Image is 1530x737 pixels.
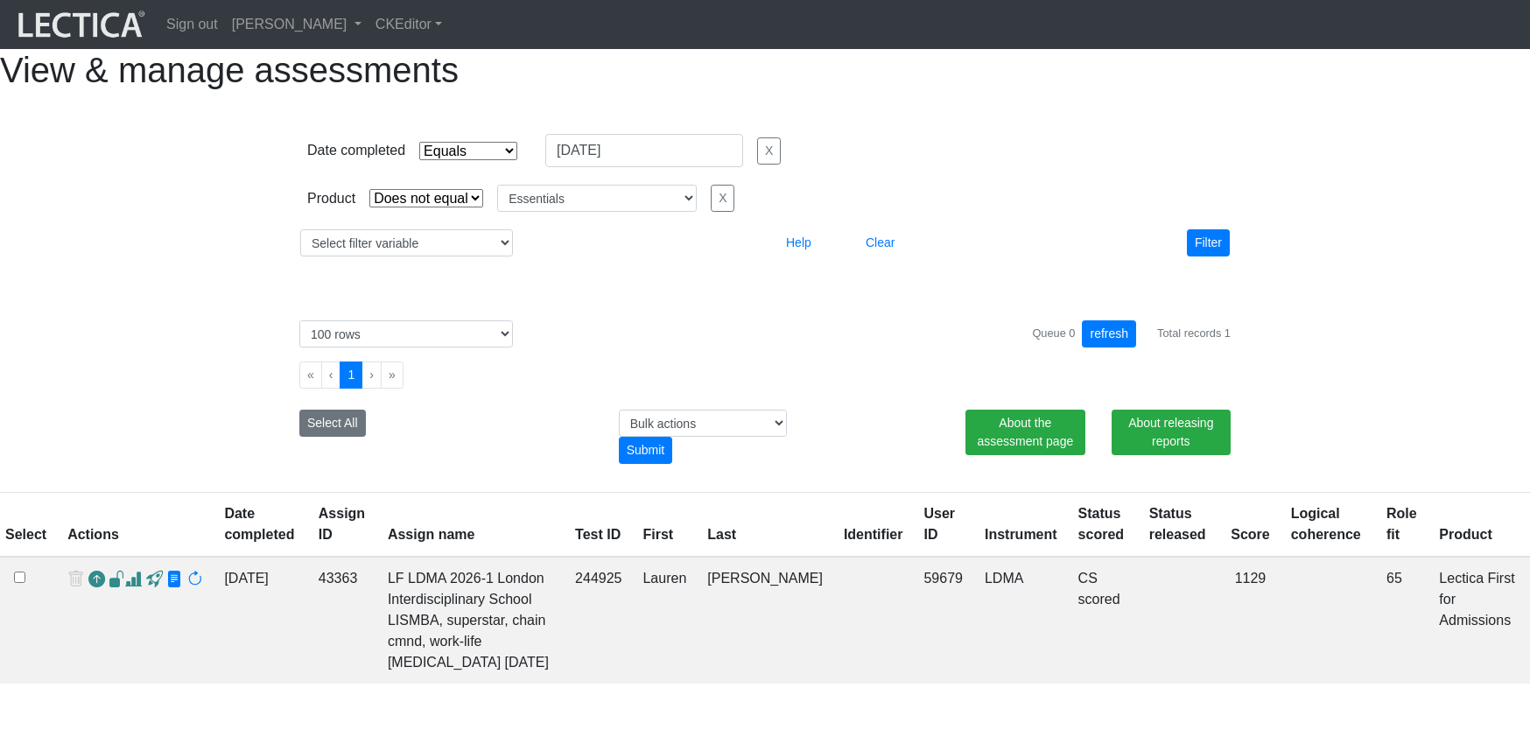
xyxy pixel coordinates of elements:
td: LDMA [974,557,1068,684]
th: Assign name [377,493,565,558]
a: Logical coherence [1291,506,1361,542]
div: Date completed [307,140,405,161]
a: Role fit [1386,506,1417,542]
a: Help [778,235,819,249]
td: [PERSON_NAME] [697,557,833,684]
a: Status scored [1078,506,1124,542]
button: X [711,185,734,212]
span: 1129 [1235,571,1267,586]
button: Go to page 1 [340,361,362,389]
th: Actions [57,493,214,558]
div: Product [307,188,355,209]
a: Instrument [985,527,1057,542]
a: User ID [923,506,955,542]
div: Queue 0 Total records 1 [1032,320,1231,347]
div: Submit [619,437,673,464]
ul: Pagination [299,361,1231,389]
span: rescore [186,571,203,589]
button: Clear [858,229,902,256]
span: view [109,571,125,589]
td: [DATE] [214,557,307,684]
span: delete [67,568,84,593]
a: About the assessment page [965,410,1084,455]
span: Analyst score [125,571,142,589]
button: X [757,137,781,165]
a: Score [1231,527,1269,542]
a: [PERSON_NAME] [225,7,368,42]
a: CKEditor [368,7,449,42]
td: 244925 [565,557,632,684]
td: 43363 [308,557,377,684]
a: Completed = assessment has been completed; CS scored = assessment has been CLAS scored; LS scored... [1078,571,1120,607]
th: Assign ID [308,493,377,558]
a: Last [707,527,736,542]
img: lecticalive [14,8,145,41]
a: Date completed [224,506,294,542]
a: First [642,527,673,542]
a: About releasing reports [1112,410,1231,455]
td: Lauren [632,557,697,684]
a: Status released [1149,506,1206,542]
span: 65 [1386,571,1402,586]
td: Lectica First for Admissions [1428,557,1530,684]
a: Identifier [844,527,903,542]
th: Test ID [565,493,632,558]
button: Select All [299,410,366,437]
a: Reopen [88,568,105,593]
td: 59679 [913,557,973,684]
button: refresh [1082,320,1136,347]
span: view [146,571,163,589]
button: Filter [1187,229,1230,256]
button: Help [778,229,819,256]
a: Sign out [159,7,225,42]
a: Product [1439,527,1491,542]
td: LF LDMA 2026-1 London Interdisciplinary School LISMBA, superstar, chain cmnd, work-life [MEDICAL_... [377,557,565,684]
span: view [166,571,183,589]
